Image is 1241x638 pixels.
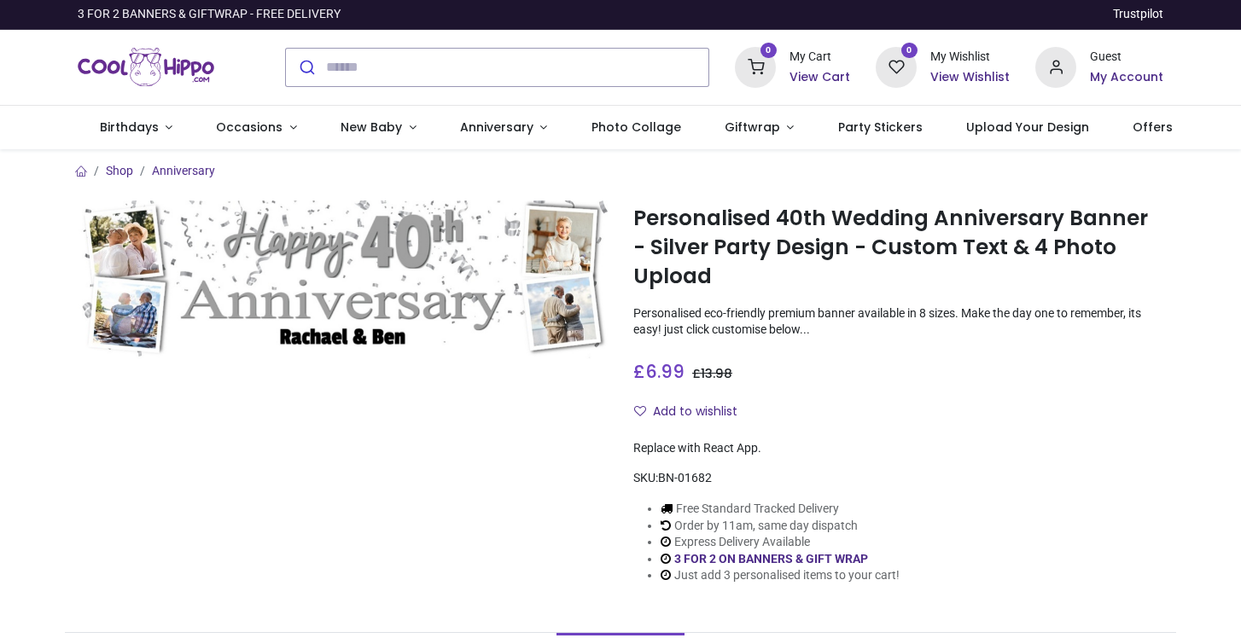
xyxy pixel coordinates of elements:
[725,119,780,136] span: Giftwrap
[876,59,917,72] a: 0
[438,106,569,150] a: Anniversary
[838,119,923,136] span: Party Stickers
[645,359,685,384] span: 6.99
[633,359,685,384] span: £
[78,43,214,91] img: Cool Hippo
[633,470,1163,487] div: SKU:
[633,204,1163,292] h1: Personalised 40th Wedding Anniversary Banner - Silver Party Design - Custom Text & 4 Photo Upload
[930,69,1010,86] a: View Wishlist
[661,567,900,584] li: Just add 3 personalised items to your cart!
[100,119,159,136] span: Birthdays
[319,106,439,150] a: New Baby
[460,119,533,136] span: Anniversary
[78,106,195,150] a: Birthdays
[901,43,918,59] sup: 0
[674,552,868,565] a: 3 FOR 2 ON BANNERS & GIFT WRAP
[1090,69,1163,86] a: My Account
[633,397,752,426] button: Add to wishlistAdd to wishlist
[692,365,732,382] span: £
[789,69,850,86] a: View Cart
[286,49,326,86] button: Submit
[633,305,1163,339] p: Personalised eco-friendly premium banner available in 8 sizes. Make the day one to remember, its ...
[1133,119,1173,136] span: Offers
[735,59,776,72] a: 0
[661,518,900,535] li: Order by 11am, same day dispatch
[658,471,712,484] span: BN-01682
[195,106,319,150] a: Occasions
[661,534,900,551] li: Express Delivery Available
[78,200,608,359] img: Personalised 40th Wedding Anniversary Banner - Silver Party Design - Custom Text & 4 Photo Upload
[760,43,777,59] sup: 0
[789,49,850,66] div: My Cart
[702,106,816,150] a: Giftwrap
[78,6,341,23] div: 3 FOR 2 BANNERS & GIFTWRAP - FREE DELIVERY
[341,119,402,136] span: New Baby
[152,164,215,177] a: Anniversary
[633,440,1163,457] div: Replace with React App.
[1090,49,1163,66] div: Guest
[661,501,900,518] li: Free Standard Tracked Delivery
[1113,6,1163,23] a: Trustpilot
[591,119,681,136] span: Photo Collage
[78,43,214,91] a: Logo of Cool Hippo
[106,164,133,177] a: Shop
[216,119,283,136] span: Occasions
[930,49,1010,66] div: My Wishlist
[966,119,1089,136] span: Upload Your Design
[634,405,646,417] i: Add to wishlist
[701,365,732,382] span: 13.98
